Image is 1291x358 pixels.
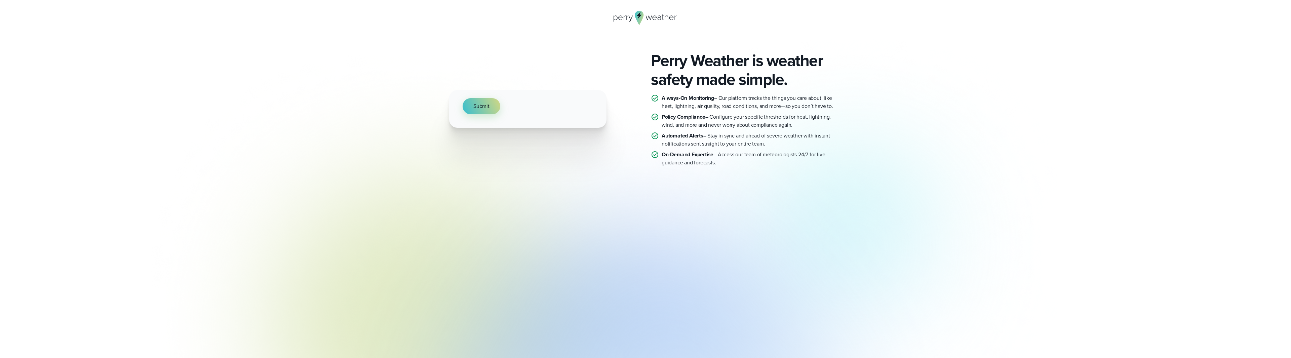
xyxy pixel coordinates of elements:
h2: Perry Weather is weather safety made simple. [651,51,842,89]
p: – Access our team of meteorologists 24/7 for live guidance and forecasts. [662,151,842,167]
span: Submit [473,102,490,110]
strong: Policy Compliance [662,113,705,121]
strong: Automated Alerts [662,132,703,140]
strong: On-Demand Expertise [662,151,713,158]
p: – Configure your specific thresholds for heat, lightning, wind, and more and never worry about co... [662,113,842,129]
strong: Always-On Monitoring [662,94,714,102]
button: Submit [463,98,500,114]
p: – Stay in sync and ahead of severe weather with instant notifications sent straight to your entir... [662,132,842,148]
p: – Our platform tracks the things you care about, like heat, lightning, air quality, road conditio... [662,94,842,110]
